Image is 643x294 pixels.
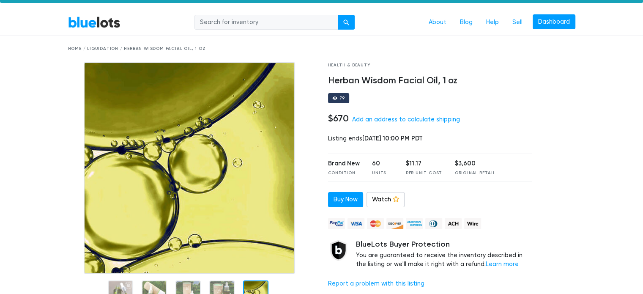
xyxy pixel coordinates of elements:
[328,192,363,207] a: Buy Now
[194,15,338,30] input: Search for inventory
[506,14,529,30] a: Sell
[84,62,295,274] img: d231caac-55d1-4bab-bd84-7d80c4186c14-1711567975.jpg
[386,218,403,229] img: discover-82be18ecfda2d062aad2762c1ca80e2d36a4073d45c9e0ffae68cd515fbd3d32.png
[367,192,405,207] a: Watch
[347,218,364,229] img: visa-79caf175f036a155110d1892330093d4c38f53c55c9ec9e2c3a54a56571784bb.png
[372,170,393,176] div: Units
[406,159,442,168] div: $11.17
[328,62,532,69] div: Health & Beauty
[328,218,345,229] img: paypal_credit-80455e56f6e1299e8d57f40c0dcee7b8cd4ae79b9eccbfc37e2480457ba36de9.png
[486,261,519,268] a: Learn more
[68,16,120,28] a: BlueLots
[406,218,423,229] img: american_express-ae2a9f97a040b4b41f6397f7637041a5861d5f99d0716c09922aba4e24c8547d.png
[362,135,423,142] span: [DATE] 10:00 PM PDT
[328,170,360,176] div: Condition
[328,134,532,143] div: Listing ends
[453,14,479,30] a: Blog
[328,75,532,86] h4: Herban Wisdom Facial Oil, 1 oz
[68,46,575,52] div: Home / Liquidation / Herban Wisdom Facial Oil, 1 oz
[422,14,453,30] a: About
[328,240,349,261] img: buyer_protection_shield-3b65640a83011c7d3ede35a8e5a80bfdfaa6a97447f0071c1475b91a4b0b3d01.png
[339,96,345,100] div: 79
[328,113,349,124] h4: $670
[455,159,495,168] div: $3,600
[328,159,360,168] div: Brand New
[372,159,393,168] div: 60
[533,14,575,30] a: Dashboard
[464,218,481,229] img: wire-908396882fe19aaaffefbd8e17b12f2f29708bd78693273c0e28e3a24408487f.png
[356,240,532,249] h5: BlueLots Buyer Protection
[356,240,532,269] div: You are guaranteed to receive the inventory described in the listing or we'll make it right with ...
[425,218,442,229] img: diners_club-c48f30131b33b1bb0e5d0e2dbd43a8bea4cb12cb2961413e2f4250e06c020426.png
[445,218,462,229] img: ach-b7992fed28a4f97f893c574229be66187b9afb3f1a8d16a4691d3d3140a8ab00.png
[352,116,460,123] a: Add an address to calculate shipping
[367,218,384,229] img: mastercard-42073d1d8d11d6635de4c079ffdb20a4f30a903dc55d1612383a1b395dd17f39.png
[406,170,442,176] div: Per Unit Cost
[455,170,495,176] div: Original Retail
[479,14,506,30] a: Help
[328,280,424,287] a: Report a problem with this listing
